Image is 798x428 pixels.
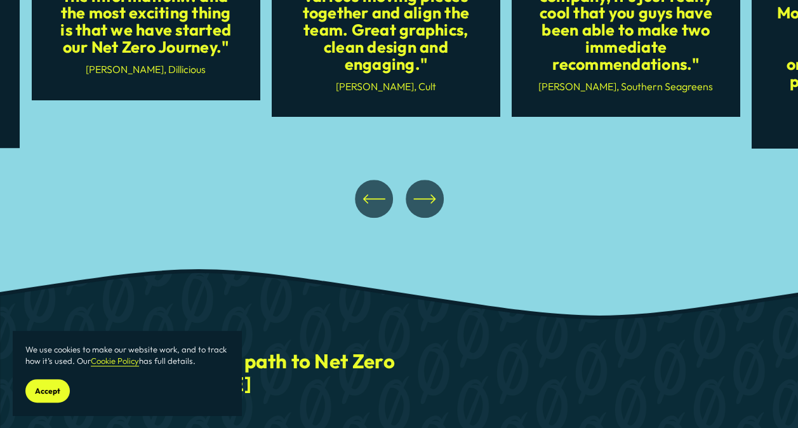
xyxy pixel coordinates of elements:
a: Cookie Policy [91,356,139,366]
section: Cookie banner [13,331,241,415]
p: We use cookies to make our website work, and to track how it’s used. Our has full details. [25,344,229,366]
iframe: Chat Widget [735,367,798,428]
button: Next [406,180,444,218]
button: Accept [25,379,70,403]
h3: The shortest path to Net Zero begins [124,350,491,396]
span: Accept [35,386,60,396]
button: Previous [355,180,393,218]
